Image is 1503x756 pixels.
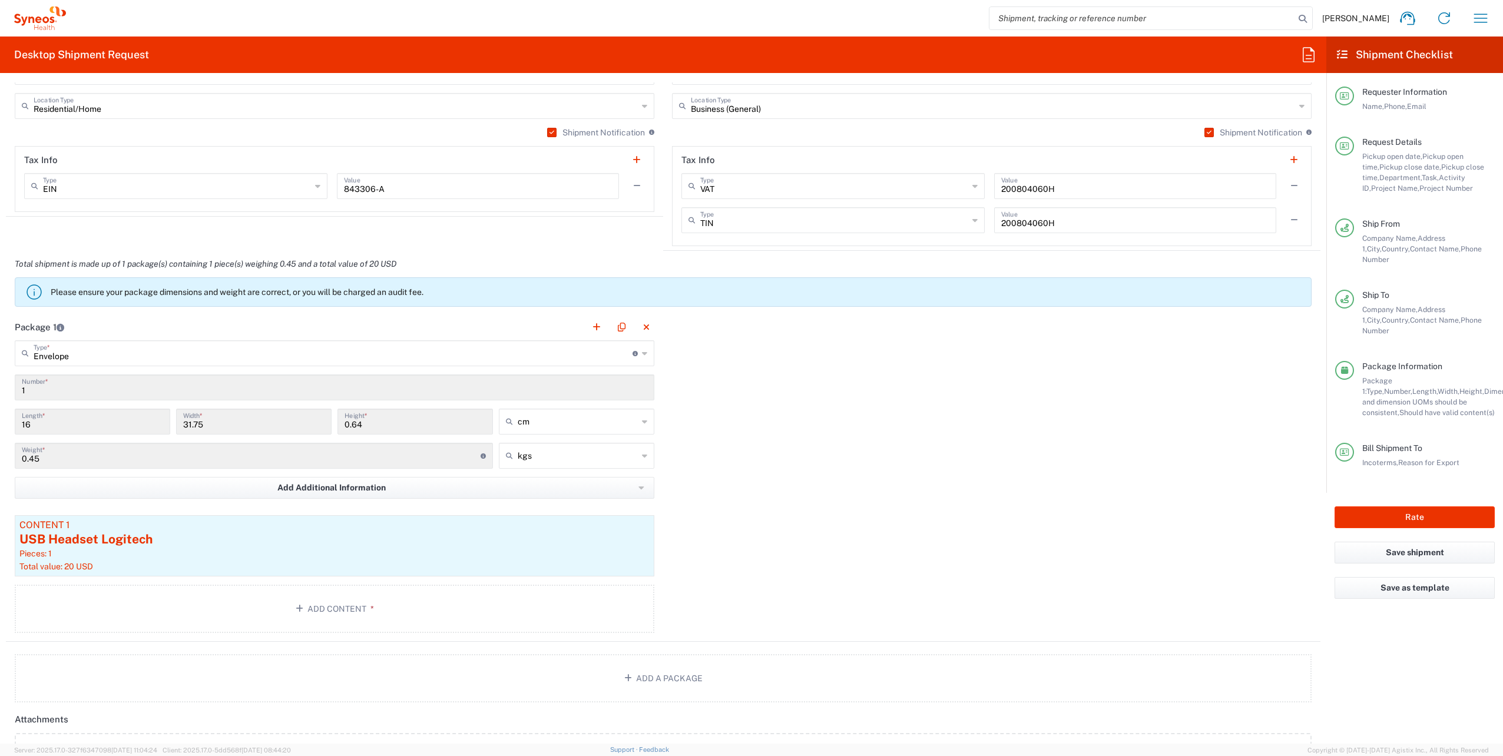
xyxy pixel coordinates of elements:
[1362,234,1418,243] span: Company Name,
[19,561,650,572] div: Total value: 20 USD
[1307,745,1489,755] span: Copyright © [DATE]-[DATE] Agistix Inc., All Rights Reserved
[1399,408,1495,417] span: Should have valid content(s)
[14,747,157,754] span: Server: 2025.17.0-327f6347098
[1384,387,1412,396] span: Number,
[1419,184,1473,193] span: Project Number
[1362,376,1392,396] span: Package 1:
[1407,102,1426,111] span: Email
[15,477,654,499] button: Add Additional Information
[1362,102,1384,111] span: Name,
[1337,48,1453,62] h2: Shipment Checklist
[1335,542,1495,563] button: Save shipment
[1322,13,1389,24] span: [PERSON_NAME]
[241,747,291,754] span: [DATE] 08:44:20
[1367,244,1382,253] span: City,
[1384,102,1407,111] span: Phone,
[1362,219,1400,228] span: Ship From
[610,746,640,753] a: Support
[1362,137,1422,147] span: Request Details
[15,714,68,725] h2: Attachments
[14,48,149,62] h2: Desktop Shipment Request
[163,747,291,754] span: Client: 2025.17.0-5dd568f
[277,482,386,493] span: Add Additional Information
[15,321,64,333] h2: Package 1
[1367,316,1382,324] span: City,
[1335,506,1495,528] button: Rate
[1204,128,1302,137] label: Shipment Notification
[1398,458,1459,467] span: Reason for Export
[547,128,645,137] label: Shipment Notification
[1366,387,1384,396] span: Type,
[19,520,650,530] div: Content 1
[1371,184,1419,193] span: Project Name,
[51,287,1306,297] p: Please ensure your package dimensions and weight are correct, or you will be charged an audit fee.
[1412,387,1438,396] span: Length,
[1410,244,1461,253] span: Contact Name,
[1362,458,1398,467] span: Incoterms,
[1410,316,1461,324] span: Contact Name,
[24,154,58,166] h2: Tax Info
[1382,244,1410,253] span: Country,
[681,154,715,166] h2: Tax Info
[6,259,405,268] em: Total shipment is made up of 1 package(s) containing 1 piece(s) weighing 0.45 and a total value o...
[1335,577,1495,599] button: Save as template
[1362,443,1422,453] span: Bill Shipment To
[1362,87,1447,97] span: Requester Information
[1422,173,1439,182] span: Task,
[989,7,1295,29] input: Shipment, tracking or reference number
[15,585,654,633] button: Add Content*
[1362,290,1389,300] span: Ship To
[1362,362,1442,371] span: Package Information
[1379,163,1441,171] span: Pickup close date,
[1459,387,1484,396] span: Height,
[1362,305,1418,314] span: Company Name,
[19,548,650,559] div: Pieces: 1
[111,747,157,754] span: [DATE] 11:04:24
[19,530,650,548] div: USB Headset Logitech
[639,746,669,753] a: Feedback
[1438,387,1459,396] span: Width,
[15,654,1312,702] button: Add a Package
[1379,173,1422,182] span: Department,
[1362,152,1422,161] span: Pickup open date,
[1382,316,1410,324] span: Country,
